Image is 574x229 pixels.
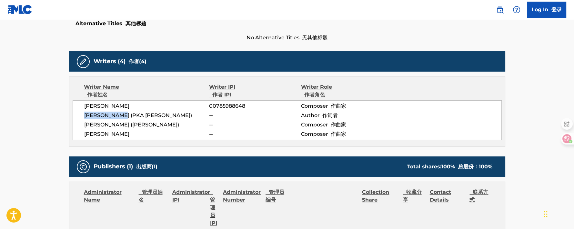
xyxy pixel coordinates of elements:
[304,92,325,98] font: 作者角色
[301,112,385,119] span: Author
[209,130,301,138] span: --
[542,198,574,229] iframe: Chat Widget
[94,58,146,65] h5: Writers (4)
[139,189,163,203] font: 管理员姓名
[542,198,574,229] div: 聊天小组件
[301,83,385,99] div: Writer Role
[322,112,338,118] font: 作词者
[87,92,108,98] font: 作者姓名
[527,2,566,18] a: Log In 登录
[69,34,505,42] span: No Alternative Titles
[301,121,385,129] span: Composer
[403,189,422,203] font: 收藏分享
[172,188,218,227] div: Administrator IPI
[212,92,231,98] font: 作者 IPI
[223,188,286,227] div: Administrator Number
[469,189,488,203] font: 联系方式
[84,130,209,138] span: [PERSON_NAME]
[84,188,167,227] div: Administrator Name
[513,6,520,14] img: help
[544,204,548,224] div: 拖动
[331,103,346,109] font: 作曲家
[126,20,146,26] font: 其他标题
[209,121,301,129] span: --
[301,102,385,110] span: Composer
[496,6,504,14] img: search
[430,188,492,227] div: Contact Details
[458,164,492,170] font: 总股份：100%
[84,112,209,119] span: [PERSON_NAME] (PKA [PERSON_NAME])
[407,163,492,171] div: Total shares:
[84,102,209,110] span: [PERSON_NAME]
[209,112,301,119] span: --
[84,83,209,99] div: Writer Name
[79,163,87,171] img: Publishers
[301,130,385,138] span: Composer
[551,6,562,13] font: 登录
[362,188,425,227] div: Collection Share
[79,58,87,65] img: Writers
[84,121,209,129] span: [PERSON_NAME] ([PERSON_NAME])
[209,83,301,99] div: Writer IPI
[331,131,346,137] font: 作曲家
[510,3,523,16] div: Help
[129,58,146,65] font: 作者(4)
[94,163,157,171] h5: Publishers (1)
[331,122,346,128] font: 作曲家
[210,197,217,226] font: 管理员 IPI
[441,164,455,170] span: 100 %
[266,189,284,203] font: 管理员编号
[209,102,301,110] span: 00785988648
[8,5,33,14] img: MLC Logo
[493,3,506,16] a: Public Search
[302,35,328,41] font: 无其他标题
[76,20,499,27] h5: Alternative Titles
[136,164,157,170] font: 出版商(1)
